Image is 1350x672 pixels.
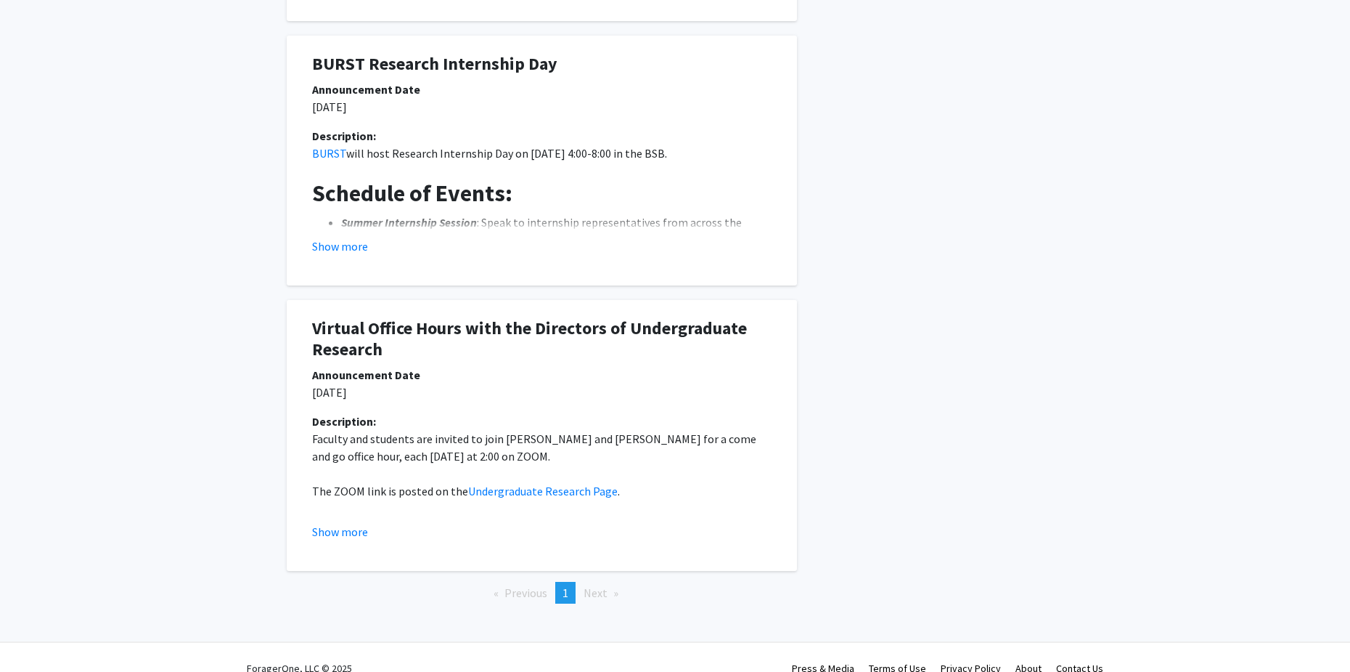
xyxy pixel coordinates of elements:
[312,146,346,161] a: BURST
[312,81,772,98] div: Announcement Date
[504,586,547,600] span: Previous
[312,366,772,384] div: Announcement Date
[312,98,772,116] p: [DATE]
[584,586,607,600] span: Next
[341,215,477,230] em: Summer Internship Session
[312,384,772,401] p: [DATE]
[468,484,618,498] a: Undergraduate Research Page
[562,586,568,600] span: 1
[312,523,368,541] button: Show more
[312,318,772,360] h1: Virtual Office Hours with the Directors of Undergraduate Research
[312,482,772,500] p: The ZOOM link is posted on the .
[312,54,772,75] h1: BURST Research Internship Day
[287,582,797,604] ul: Pagination
[312,413,772,430] div: Description:
[312,145,772,162] p: will host Research Internship Day on [DATE] 4:00-8:00 in the BSB.
[11,607,62,661] iframe: Chat
[312,179,512,208] strong: Schedule of Events:
[312,127,772,145] div: Description:
[312,430,772,465] p: Faculty and students are invited to join [PERSON_NAME] and [PERSON_NAME] for a come and go office...
[341,214,772,248] li: : Speak to internship representatives from across the country to learn about how to apply!
[312,238,368,255] button: Show more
